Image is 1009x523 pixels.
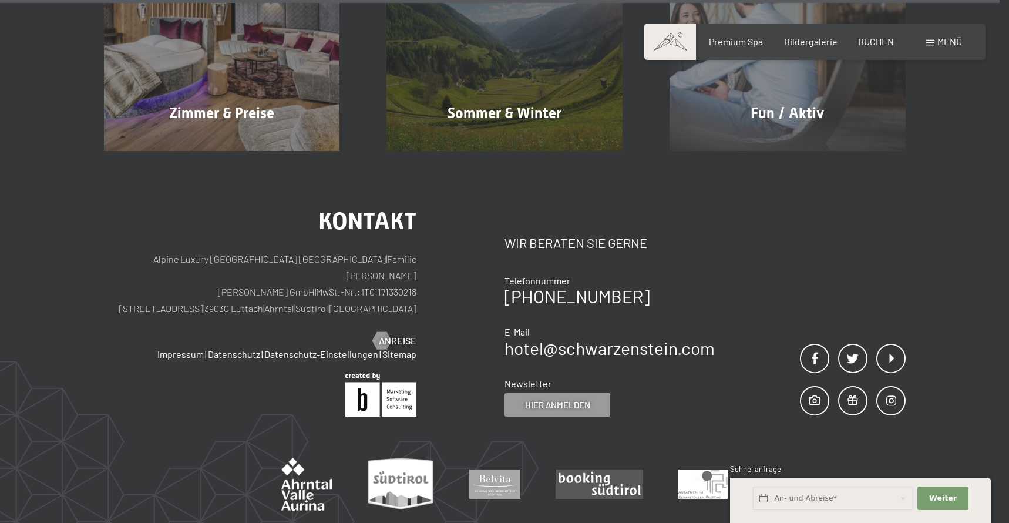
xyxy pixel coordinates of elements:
a: [PHONE_NUMBER] [504,286,650,307]
span: Fun / Aktiv [751,105,824,122]
span: Telefonnummer [504,275,570,286]
span: | [315,286,316,297]
a: BUCHEN [858,36,894,47]
span: E-Mail [504,326,530,337]
span: Weiter [929,493,957,504]
button: Weiter [917,487,968,511]
a: Premium Spa [709,36,763,47]
p: Alpine Luxury [GEOGRAPHIC_DATA] [GEOGRAPHIC_DATA] Familie [PERSON_NAME] [PERSON_NAME] GmbH MwSt.-... [104,251,417,317]
span: Newsletter [504,378,551,389]
a: hotel@schwarzenstein.com [504,337,715,358]
a: Sitemap [382,348,416,360]
a: Datenschutz [208,348,260,360]
img: Brandnamic GmbH | Leading Hospitality Solutions [345,373,416,417]
span: Hier anmelden [525,399,590,411]
a: Bildergalerie [784,36,838,47]
span: | [203,303,204,314]
span: | [386,253,387,264]
a: Anreise [373,334,416,347]
span: | [263,303,264,314]
a: Impressum [157,348,204,360]
span: | [379,348,381,360]
span: Schnellanfrage [730,464,781,474]
a: Datenschutz-Einstellungen [264,348,378,360]
span: | [205,348,207,360]
span: | [261,348,263,360]
span: | [294,303,295,314]
span: Anreise [379,334,416,347]
span: Wir beraten Sie gerne [504,235,647,250]
span: Kontakt [318,207,416,235]
span: Menü [937,36,962,47]
span: Zimmer & Preise [169,105,274,122]
span: Sommer & Winter [448,105,561,122]
span: | [328,303,329,314]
